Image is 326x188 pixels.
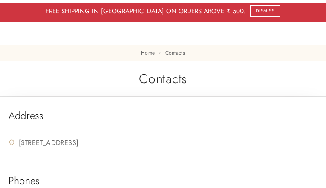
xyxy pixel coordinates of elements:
[141,49,155,57] a: Home
[165,49,185,57] span: Contacts
[250,5,280,17] a: Dismiss
[17,136,78,149] span: [STREET_ADDRESS]
[9,110,44,121] div: Address
[9,175,40,187] div: Phones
